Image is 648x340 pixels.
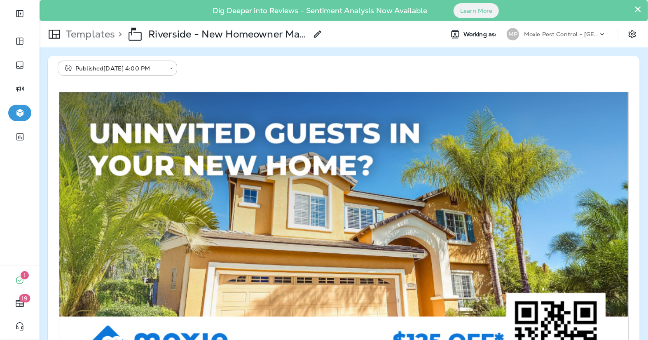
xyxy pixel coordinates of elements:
button: Learn More [454,3,499,18]
span: 19 [19,294,30,302]
p: Riverside - New Homeowner Mailer [148,28,308,40]
button: 19 [8,295,31,312]
p: Moxie Pest Control - [GEOGRAPHIC_DATA] [524,31,598,38]
span: 1 [21,271,29,279]
button: Close [634,2,642,16]
div: MP [507,28,519,40]
span: Working as: [463,31,498,38]
button: Expand Sidebar [8,5,31,22]
p: Dig Deeper into Reviews - Sentiment Analysis Now Available [189,9,451,12]
div: Published [DATE] 4:00 PM [63,64,164,73]
p: > [115,28,122,40]
p: Templates [63,28,115,40]
button: Settings [625,27,640,42]
button: 1 [8,272,31,288]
